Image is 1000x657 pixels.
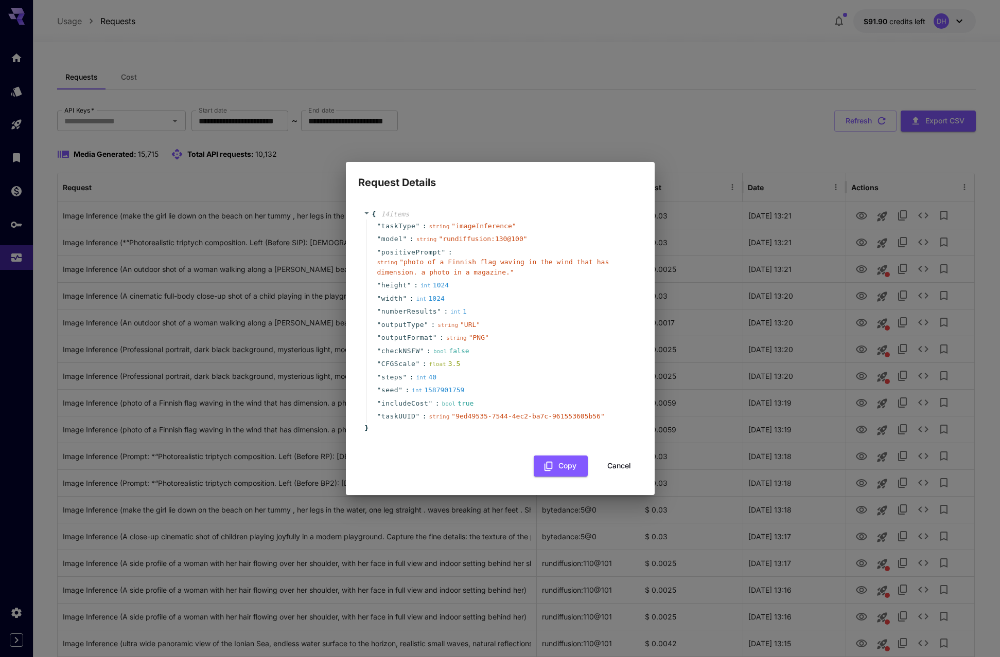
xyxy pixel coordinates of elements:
span: " [377,347,381,355]
span: width [381,294,403,304]
div: 1 [450,306,467,317]
span: " [377,334,381,341]
span: outputType [381,320,424,330]
span: : [423,221,427,231]
span: string [429,223,450,230]
span: : [414,280,418,290]
span: " [377,399,381,407]
div: 1024 [420,280,449,290]
span: " [402,373,407,381]
span: " rundiffusion:130@100 " [438,235,527,243]
span: checkNSFW [381,346,420,356]
span: " URL " [460,321,480,328]
span: : [410,372,414,382]
div: 40 [416,372,437,382]
span: " [441,248,445,256]
span: includeCost [381,398,429,409]
span: string [437,322,458,328]
span: " 9ed49535-7544-4ec2-ba7c-961553605b56 " [451,412,604,420]
span: " [437,307,441,315]
button: Cancel [596,455,642,477]
button: Copy [534,455,588,477]
span: " [377,373,381,381]
span: positivePrompt [381,247,442,258]
span: " [428,399,432,407]
span: " [415,222,419,230]
h2: Request Details [346,162,655,191]
span: string [377,259,398,266]
span: string [446,335,467,341]
span: model [381,234,403,244]
span: : [423,359,427,369]
div: 1024 [416,294,445,304]
span: " photo of a Finnish flag waving in the wind that has dimension. a photo in a magazine. " [377,258,609,276]
span: " [415,412,419,420]
span: : [440,333,444,343]
span: " [377,248,381,256]
span: " PNG " [469,334,489,341]
span: " [402,235,407,243]
span: int [416,296,427,302]
span: 14 item s [381,210,409,218]
span: " [415,360,419,368]
span: taskUUID [381,411,416,422]
span: int [416,374,427,381]
span: " [377,295,381,302]
span: " [402,295,407,302]
span: " imageInference " [451,222,516,230]
span: height [381,280,407,290]
span: string [416,236,437,243]
span: : [410,234,414,244]
span: seed [381,385,398,395]
span: " [407,281,411,289]
span: float [429,361,446,368]
span: " [377,281,381,289]
span: bool [442,400,456,407]
div: false [433,346,469,356]
span: " [377,360,381,368]
span: steps [381,372,403,382]
span: " [377,235,381,243]
span: int [450,308,461,315]
span: int [420,282,431,289]
span: int [412,387,422,394]
span: " [377,386,381,394]
span: string [429,413,450,420]
span: : [431,320,435,330]
span: : [435,398,440,409]
span: " [398,386,402,394]
span: bool [433,348,447,355]
span: " [377,222,381,230]
span: { [372,209,376,220]
span: : [423,411,427,422]
span: " [377,321,381,328]
span: : [448,247,452,258]
div: true [442,398,474,409]
span: : [410,294,414,304]
span: outputFormat [381,333,433,343]
span: CFGScale [381,359,416,369]
span: " [377,412,381,420]
span: " [420,347,424,355]
div: 3.5 [429,359,461,369]
span: : [444,306,448,317]
span: } [363,423,369,433]
span: " [433,334,437,341]
span: : [405,385,409,395]
span: : [427,346,431,356]
span: numberResults [381,306,437,317]
div: 1587901759 [412,385,464,395]
span: " [424,321,428,328]
span: taskType [381,221,416,231]
span: " [377,307,381,315]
